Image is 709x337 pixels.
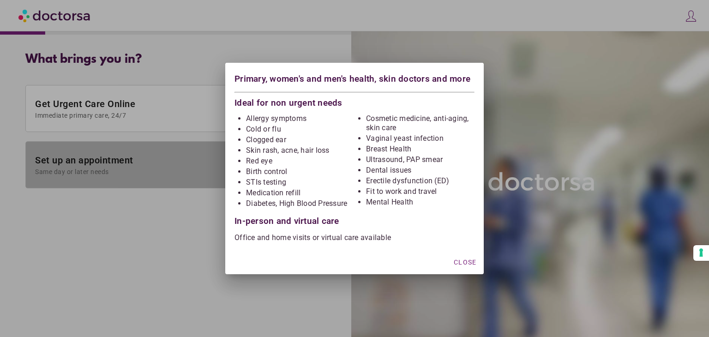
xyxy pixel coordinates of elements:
li: Mental Health [366,198,475,207]
li: Dental issues [366,166,475,175]
p: Office and home visits or virtual care available [234,233,475,242]
li: Cosmetic medicine, anti-aging, skin care [366,114,475,132]
li: Breast Health [366,144,475,154]
div: Ideal for non urgent needs [234,96,475,108]
li: Clogged ear [246,135,354,144]
li: Fit to work and travel [366,187,475,196]
li: STIs testing [246,178,354,187]
li: Diabetes, High Blood Pressure [246,199,354,208]
li: Medication refill [246,188,354,198]
li: Ultrasound, PAP smear [366,155,475,164]
li: Erectile dysfunction (ED) [366,176,475,186]
li: Vaginal yeast infection [366,134,475,143]
button: Your consent preferences for tracking technologies [693,245,709,261]
span: Close [454,259,476,266]
button: Close [450,254,480,271]
div: In-person and virtual care [234,210,475,226]
div: Primary, women's and men's health, skin doctors and more [234,72,475,88]
li: Allergy symptoms [246,114,354,123]
li: Red eye [246,156,354,166]
li: Skin rash, acne, hair loss [246,146,354,155]
li: Cold or flu [246,125,354,134]
li: Birth control [246,167,354,176]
